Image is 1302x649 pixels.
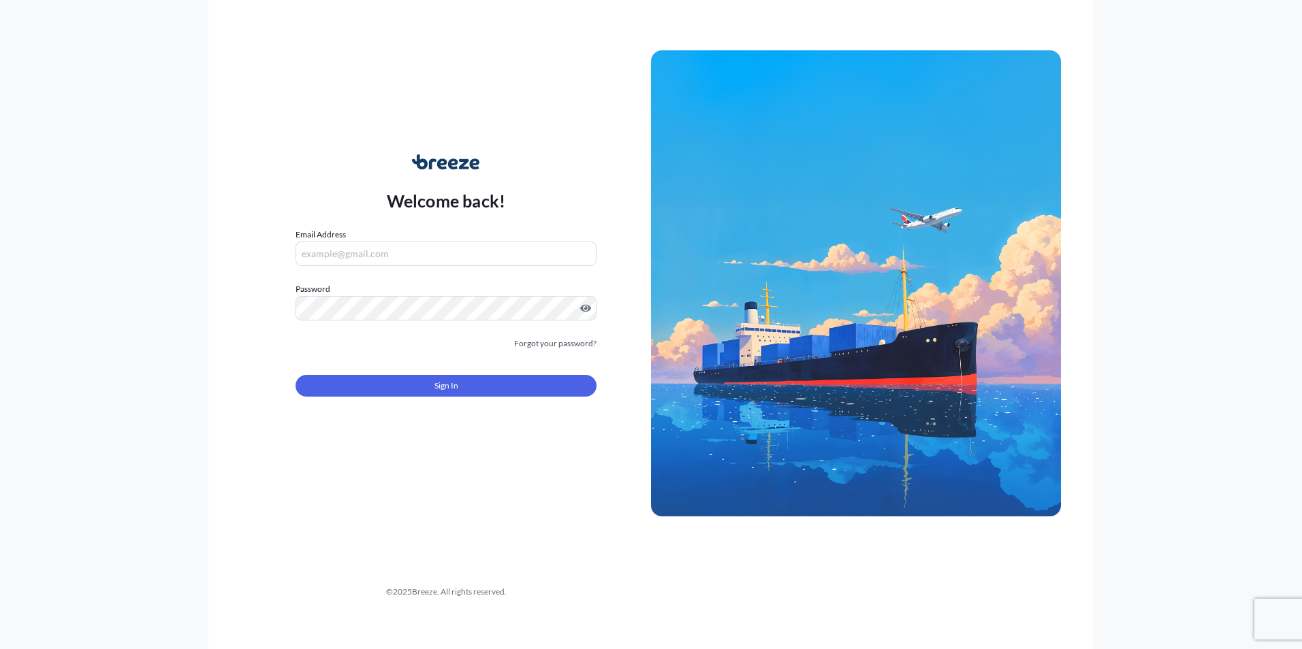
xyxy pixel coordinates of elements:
input: example@gmail.com [296,242,597,266]
img: Ship illustration [651,50,1061,516]
button: Sign In [296,375,597,397]
label: Email Address [296,228,346,242]
div: © 2025 Breeze. All rights reserved. [241,585,651,599]
button: Show password [580,303,591,314]
a: Forgot your password? [514,337,597,350]
span: Sign In [434,379,458,393]
p: Welcome back! [387,190,506,212]
label: Password [296,282,597,296]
